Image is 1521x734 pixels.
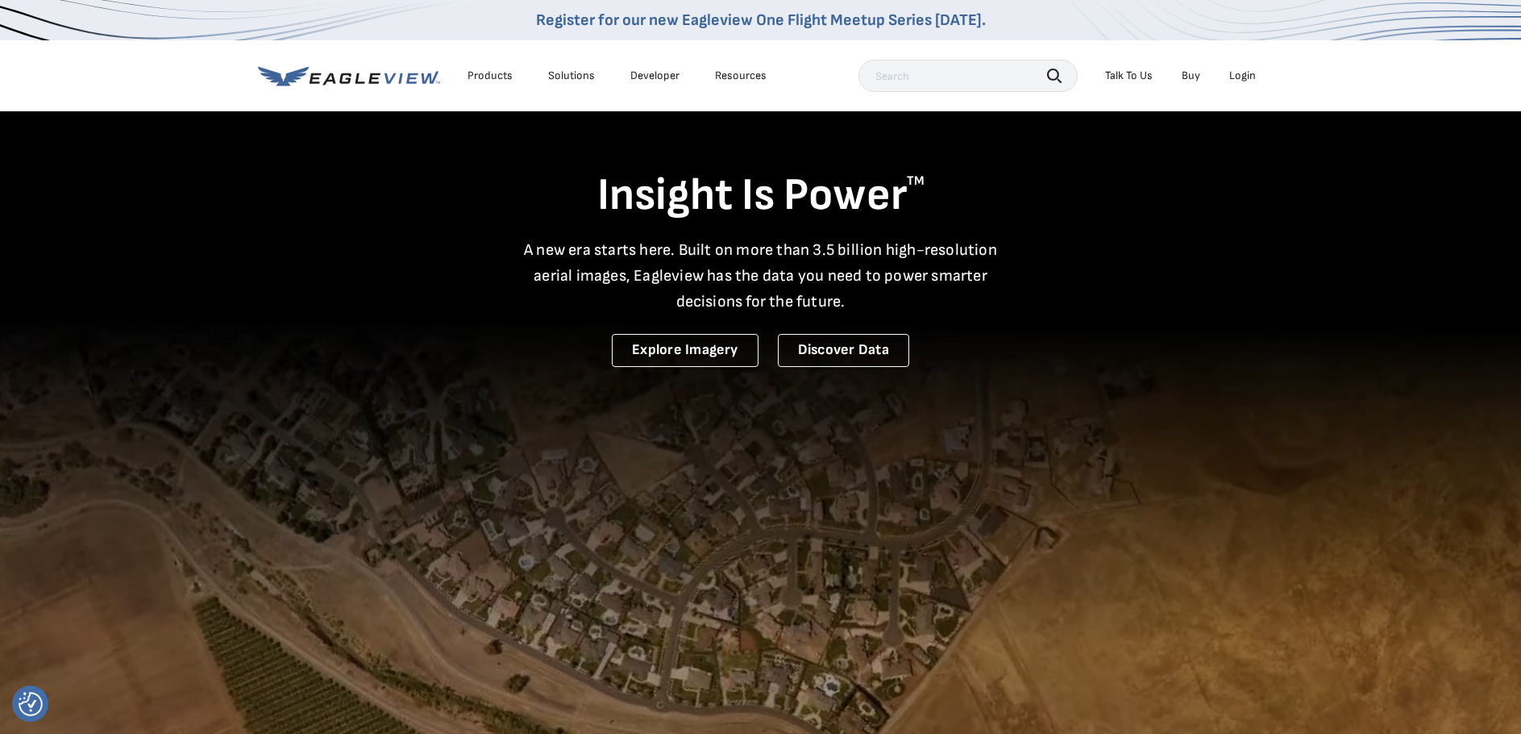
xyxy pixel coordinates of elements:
[548,69,595,83] div: Solutions
[1105,69,1153,83] div: Talk To Us
[858,60,1078,92] input: Search
[536,10,986,30] a: Register for our new Eagleview One Flight Meetup Series [DATE].
[715,69,767,83] div: Resources
[19,692,43,716] img: Revisit consent button
[1229,69,1256,83] div: Login
[19,692,43,716] button: Consent Preferences
[778,334,909,367] a: Discover Data
[907,173,925,189] sup: TM
[612,334,758,367] a: Explore Imagery
[1182,69,1200,83] a: Buy
[468,69,513,83] div: Products
[630,69,679,83] a: Developer
[258,168,1264,224] h1: Insight Is Power
[514,237,1008,315] p: A new era starts here. Built on more than 3.5 billion high-resolution aerial images, Eagleview ha...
